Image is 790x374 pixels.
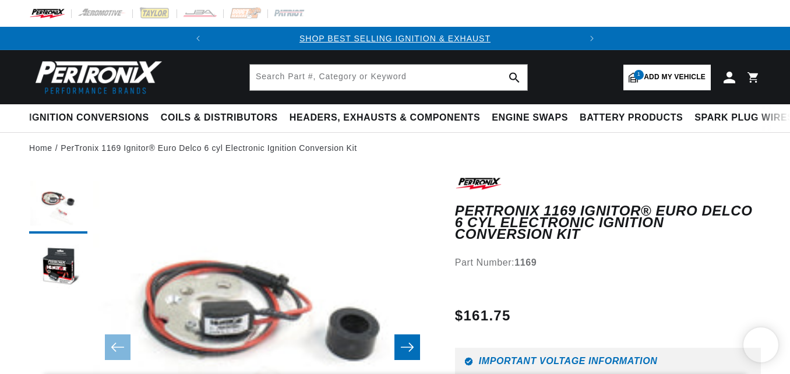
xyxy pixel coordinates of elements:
span: Battery Products [580,112,683,124]
summary: Ignition Conversions [29,104,155,132]
nav: breadcrumbs [29,142,761,154]
summary: Headers, Exhausts & Components [284,104,486,132]
summary: Engine Swaps [486,104,574,132]
button: Translation missing: en.sections.announcements.next_announcement [580,27,604,50]
span: Add my vehicle [644,72,706,83]
span: $161.75 [455,305,511,326]
a: SHOP BEST SELLING IGNITION & EXHAUST [299,34,491,43]
h6: Important Voltage Information [464,357,752,366]
strong: 1169 [514,257,537,267]
summary: Battery Products [574,104,689,132]
span: Coils & Distributors [161,112,278,124]
a: PerTronix 1169 Ignitor® Euro Delco 6 cyl Electronic Ignition Conversion Kit [61,142,357,154]
span: Engine Swaps [492,112,568,124]
summary: Coils & Distributors [155,104,284,132]
a: 1Add my vehicle [623,65,711,90]
button: Slide right [394,334,420,360]
img: Pertronix [29,57,163,97]
span: Headers, Exhausts & Components [290,112,480,124]
button: Slide left [105,334,131,360]
button: search button [502,65,527,90]
button: Translation missing: en.sections.announcements.previous_announcement [186,27,210,50]
div: 1 of 2 [210,32,580,45]
input: Search Part #, Category or Keyword [250,65,527,90]
button: Load image 2 in gallery view [29,239,87,298]
button: Load image 1 in gallery view [29,175,87,234]
span: Ignition Conversions [29,112,149,124]
a: Home [29,142,52,154]
h1: PerTronix 1169 Ignitor® Euro Delco 6 cyl Electronic Ignition Conversion Kit [455,205,761,241]
span: 1 [634,70,644,80]
div: Announcement [210,32,580,45]
div: Part Number: [455,255,761,270]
